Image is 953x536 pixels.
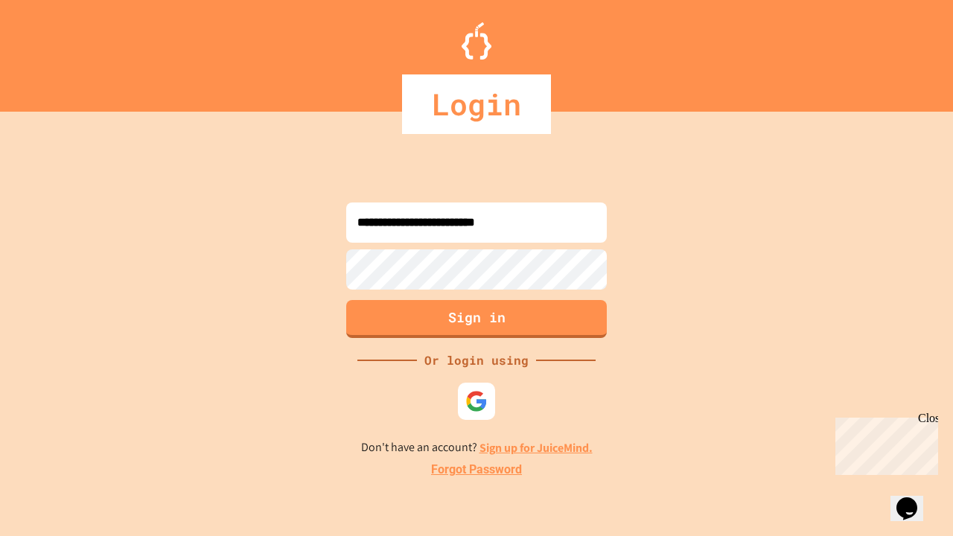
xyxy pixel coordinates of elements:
p: Don't have an account? [361,438,593,457]
iframe: chat widget [829,412,938,475]
div: Or login using [417,351,536,369]
div: Login [402,74,551,134]
img: google-icon.svg [465,390,488,412]
a: Forgot Password [431,461,522,479]
div: Chat with us now!Close [6,6,103,95]
a: Sign up for JuiceMind. [479,440,593,456]
img: Logo.svg [462,22,491,60]
iframe: chat widget [890,476,938,521]
button: Sign in [346,300,607,338]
